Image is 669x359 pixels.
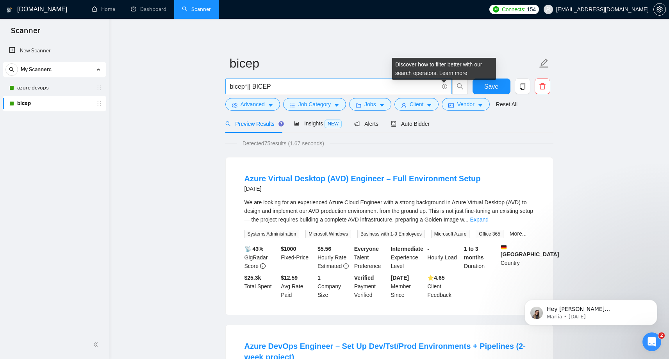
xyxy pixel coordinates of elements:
[515,83,530,90] span: copy
[244,230,300,238] span: Systems Administration
[279,273,316,299] div: Avg Rate Paid
[237,139,330,148] span: Detected 75 results (1.67 seconds)
[354,275,374,281] b: Verified
[5,63,18,76] button: search
[354,121,378,127] span: Alerts
[290,102,295,108] span: bars
[281,275,298,281] b: $12.59
[410,100,424,109] span: Client
[298,100,331,109] span: Job Category
[96,85,102,91] span: holder
[279,245,316,270] div: Fixed-Price
[493,6,499,13] img: upwork-logo.png
[305,230,351,238] span: Microsoft Windows
[439,70,467,76] a: Learn more
[3,62,106,111] li: My Scanners
[182,6,211,13] a: searchScanner
[230,82,439,91] input: Search Freelance Jobs...
[442,98,489,111] button: idcardVendorcaret-down
[354,246,379,252] b: Everyone
[232,102,237,108] span: setting
[316,273,353,299] div: Company Size
[448,102,454,108] span: idcard
[431,230,470,238] span: Microsoft Azure
[464,216,469,223] span: ...
[353,273,389,299] div: Payment Verified
[283,98,346,111] button: barsJob Categorycaret-down
[391,275,409,281] b: [DATE]
[510,230,527,237] a: More...
[244,275,261,281] b: $ 25.3k
[515,79,530,94] button: copy
[357,230,425,238] span: Business with 1-9 Employees
[268,102,273,108] span: caret-down
[17,80,91,96] a: azure devops
[364,100,376,109] span: Jobs
[539,58,549,68] span: edit
[318,275,321,281] b: 1
[260,263,266,269] span: info-circle
[244,246,264,252] b: 📡 43%
[243,245,280,270] div: GigRadar Score
[546,7,551,12] span: user
[426,273,462,299] div: Client Feedback
[244,174,481,183] a: Azure Virtual Desktop (AVD) Engineer – Full Environment Setup
[535,83,550,90] span: delete
[394,98,439,111] button: userClientcaret-down
[349,98,391,111] button: folderJobscaret-down
[527,5,535,14] span: 154
[484,82,498,91] span: Save
[316,245,353,270] div: Hourly Rate
[391,121,396,127] span: robot
[244,198,534,224] div: We are looking for an experienced Azure Cloud Engineer with a strong background in Azure Virtual ...
[6,67,18,72] span: search
[343,263,349,269] span: exclamation-circle
[318,263,342,269] span: Estimated
[243,273,280,299] div: Total Spent
[453,83,467,90] span: search
[294,121,300,126] span: area-chart
[452,79,468,94] button: search
[462,245,499,270] div: Duration
[502,5,525,14] span: Connects:
[17,96,91,111] a: bicep
[5,25,46,41] span: Scanner
[654,6,665,13] span: setting
[496,100,517,109] a: Reset All
[391,121,430,127] span: Auto Bidder
[278,120,285,127] div: Tooltip anchor
[501,245,559,257] b: [GEOGRAPHIC_DATA]
[325,120,342,128] span: NEW
[442,84,447,89] span: info-circle
[464,246,484,261] b: 1 to 3 months
[478,102,483,108] span: caret-down
[470,216,489,223] a: Expand
[457,100,474,109] span: Vendor
[427,246,429,252] b: -
[535,79,550,94] button: delete
[653,6,666,13] a: setting
[96,100,102,107] span: holder
[225,121,282,127] span: Preview Results
[653,3,666,16] button: setting
[244,184,481,193] div: [DATE]
[642,332,661,351] iframe: Intercom live chat
[426,245,462,270] div: Hourly Load
[658,332,665,339] span: 2
[131,6,166,13] a: dashboardDashboard
[356,102,361,108] span: folder
[499,245,536,270] div: Country
[92,6,115,13] a: homeHome
[513,283,669,338] iframe: Intercom notifications message
[379,102,385,108] span: caret-down
[389,273,426,299] div: Member Since
[7,4,12,16] img: logo
[93,341,101,348] span: double-left
[334,102,339,108] span: caret-down
[225,121,231,127] span: search
[3,43,106,59] li: New Scanner
[225,98,280,111] button: settingAdvancedcaret-down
